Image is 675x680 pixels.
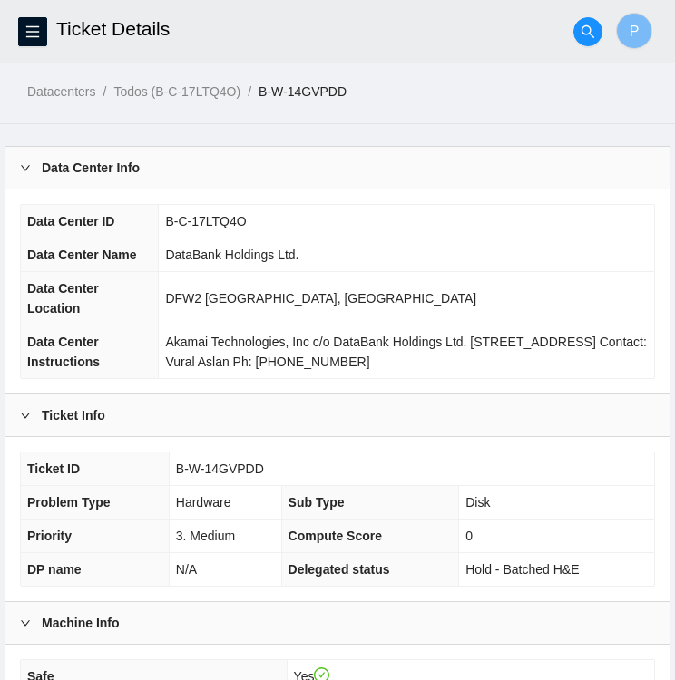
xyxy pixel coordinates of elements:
span: / [103,84,106,99]
a: Datacenters [27,84,95,99]
span: 0 [465,529,473,543]
span: search [574,24,602,39]
span: Data Center Name [27,248,137,262]
span: right [20,617,31,628]
button: P [616,13,652,49]
span: Data Center ID [27,214,114,228]
span: B-W-14GVPDD [176,461,264,476]
span: N/A [176,562,197,577]
span: Akamai Technologies, Inc c/o DataBank Holdings Ltd. [STREET_ADDRESS] Contact: Vural Aslan Ph: [PH... [165,335,646,369]
button: menu [18,17,47,46]
button: search [573,17,602,46]
b: Machine Info [42,613,120,633]
span: DataBank Holdings Ltd. [165,248,298,262]
span: DP name [27,562,82,577]
span: right [20,410,31,421]
div: Ticket Info [5,394,670,436]
span: Delegated status [289,562,390,577]
span: menu [19,24,46,39]
span: Data Center Location [27,281,99,316]
span: right [20,162,31,173]
span: Compute Score [289,529,382,543]
span: Data Center Instructions [27,335,100,369]
span: 3. Medium [176,529,235,543]
span: P [630,20,640,43]
a: B-W-14GVPDD [259,84,347,99]
span: Priority [27,529,72,543]
span: Sub Type [289,495,345,510]
span: Ticket ID [27,461,80,476]
div: Machine Info [5,602,670,644]
b: Data Center Info [42,158,140,178]
div: Data Center Info [5,147,670,189]
span: Problem Type [27,495,111,510]
span: / [248,84,251,99]
a: Todos (B-C-17LTQ4O) [113,84,240,99]
span: Disk [465,495,490,510]
span: Hardware [176,495,231,510]
span: B-C-17LTQ4O [165,214,246,228]
b: Ticket Info [42,405,105,425]
span: DFW2 [GEOGRAPHIC_DATA], [GEOGRAPHIC_DATA] [165,291,476,306]
span: Hold - Batched H&E [465,562,579,577]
